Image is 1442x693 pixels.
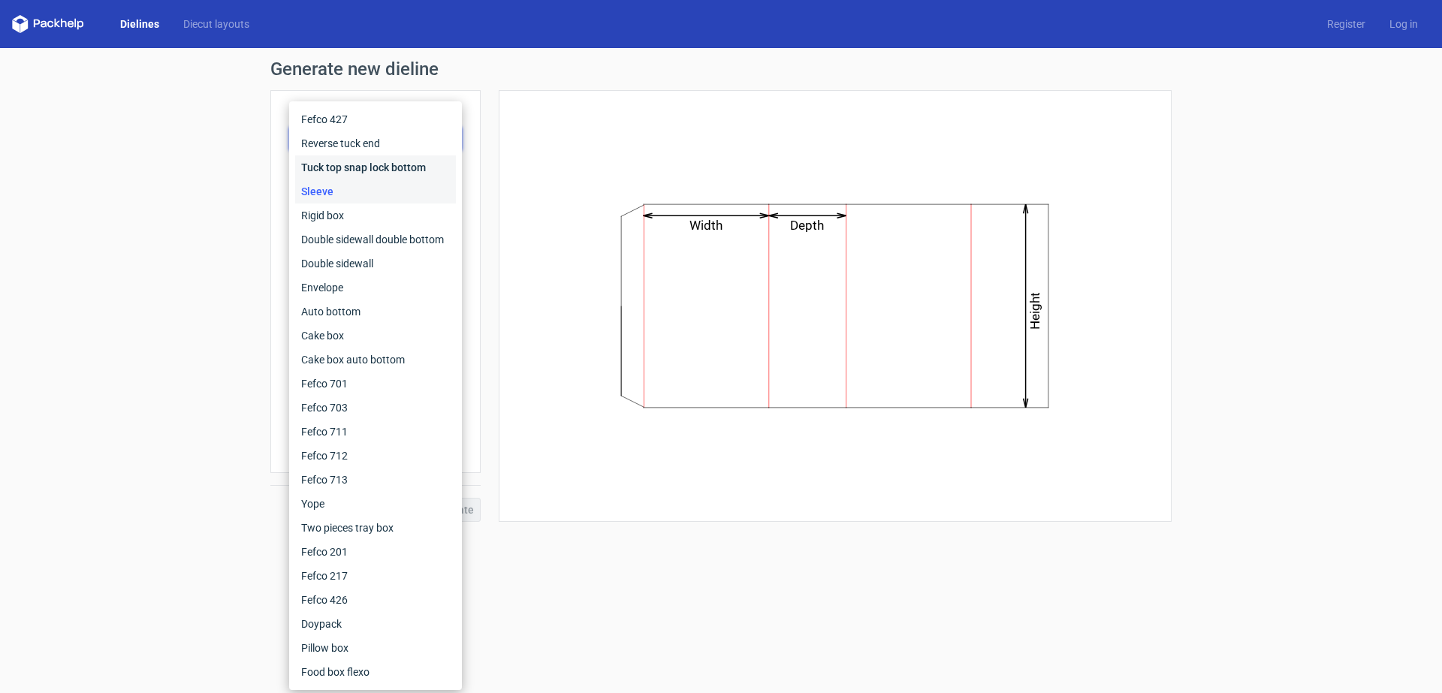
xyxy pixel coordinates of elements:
div: Rigid box [295,203,456,227]
div: Fefco 703 [295,396,456,420]
div: Pillow box [295,636,456,660]
div: Cake box auto bottom [295,348,456,372]
text: Height [1028,292,1043,330]
div: Double sidewall double bottom [295,227,456,252]
div: Two pieces tray box [295,516,456,540]
div: Fefco 711 [295,420,456,444]
div: Tuck top snap lock bottom [295,155,456,179]
div: Fefco 713 [295,468,456,492]
div: Doypack [295,612,456,636]
text: Width [690,218,723,233]
div: Sleeve [295,179,456,203]
div: Fefco 712 [295,444,456,468]
div: Yope [295,492,456,516]
div: Food box flexo [295,660,456,684]
text: Depth [791,218,825,233]
h1: Generate new dieline [270,60,1172,78]
a: Register [1315,17,1377,32]
a: Log in [1377,17,1430,32]
div: Double sidewall [295,252,456,276]
a: Diecut layouts [171,17,261,32]
div: Fefco 701 [295,372,456,396]
div: Cake box [295,324,456,348]
div: Reverse tuck end [295,131,456,155]
div: Fefco 217 [295,564,456,588]
div: Fefco 426 [295,588,456,612]
div: Fefco 427 [295,107,456,131]
a: Dielines [108,17,171,32]
div: Fefco 201 [295,540,456,564]
div: Envelope [295,276,456,300]
div: Auto bottom [295,300,456,324]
